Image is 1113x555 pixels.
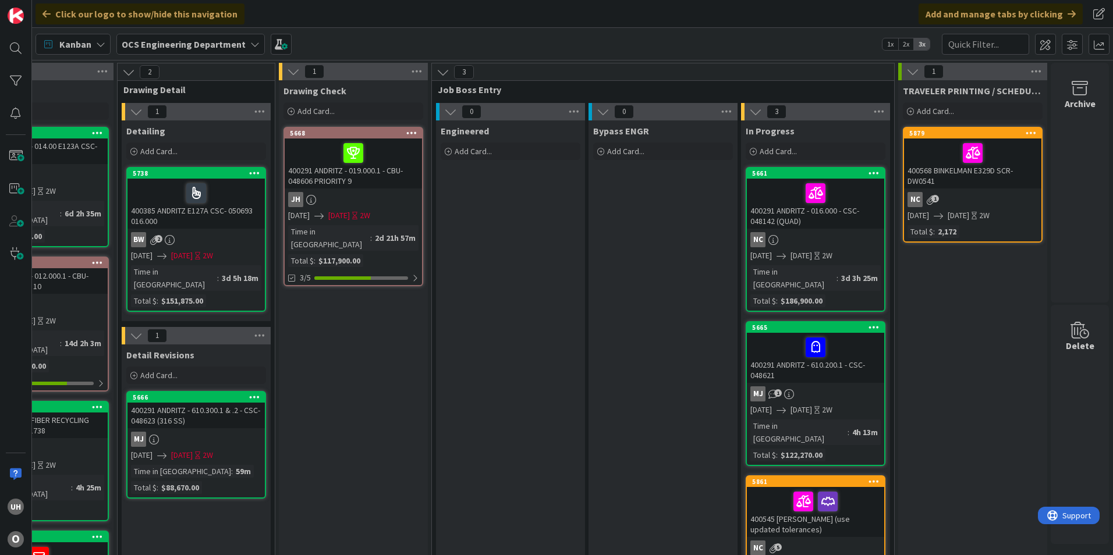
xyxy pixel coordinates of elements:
[127,392,265,403] div: 5666
[904,128,1041,188] div: 5879400568 BINKELMAN E329D SCR-DW0541
[904,128,1041,138] div: 5879
[288,209,310,222] span: [DATE]
[133,393,265,401] div: 5666
[746,167,885,312] a: 5661400291 ANDRITZ - 016.000 - CSC-048142 (QUAD)NC[DATE][DATE]2WTime in [GEOGRAPHIC_DATA]:3d 3h 2...
[908,209,929,222] span: [DATE]
[750,294,776,307] div: Total $
[750,265,836,291] div: Time in [GEOGRAPHIC_DATA]
[231,465,233,478] span: :
[776,449,778,461] span: :
[931,195,939,202] span: 1
[233,465,254,478] div: 59m
[942,34,1029,55] input: Quick Filter...
[774,543,782,551] span: 5
[60,337,62,350] span: :
[747,333,884,383] div: 400291 ANDRITZ - 610.200.1 - CSC-048621
[219,272,261,284] div: 3d 5h 18m
[131,232,146,247] div: BW
[133,169,265,177] div: 5738
[750,250,772,262] span: [DATE]
[131,432,146,447] div: MJ
[767,105,786,119] span: 3
[903,127,1043,243] a: 5879400568 BINKELMAN E329D SCR-DW0541NC[DATE][DATE]2WTotal $:2,172
[593,125,649,137] span: Bypass ENGR
[372,232,419,244] div: 2d 21h 57m
[8,8,24,24] img: Visit kanbanzone.com
[747,487,884,537] div: 400545 [PERSON_NAME] (use updated tolerances)
[614,105,634,119] span: 0
[203,449,213,461] div: 2W
[158,294,206,307] div: $151,875.00
[1066,339,1094,353] div: Delete
[131,265,217,291] div: Time in [GEOGRAPHIC_DATA]
[438,84,880,95] span: Job Boss Entry
[157,481,158,494] span: :
[776,294,778,307] span: :
[131,481,157,494] div: Total $
[838,272,881,284] div: 3d 3h 25m
[140,146,178,156] span: Add Card...
[8,531,24,547] div: O
[904,138,1041,188] div: 400568 BINKELMAN E329D SCR-DW0541
[935,225,959,238] div: 2,172
[171,250,193,262] span: [DATE]
[155,235,162,243] span: 2
[316,254,363,267] div: $117,900.00
[285,128,422,138] div: 5668
[370,232,372,244] span: :
[122,38,246,50] b: OCS Engineering Department
[747,168,884,229] div: 5661400291 ANDRITZ - 016.000 - CSC-048142 (QUAD)
[752,169,884,177] div: 5661
[217,272,219,284] span: :
[746,321,885,466] a: 5665400291 ANDRITZ - 610.200.1 - CSC-048621MJ[DATE][DATE]2WTime in [GEOGRAPHIC_DATA]:4h 13mTotal ...
[127,168,265,229] div: 5738400385 ANDRITZ E127A CSC- 050693 016.000
[45,185,56,197] div: 2W
[1065,97,1096,111] div: Archive
[750,419,848,445] div: Time in [GEOGRAPHIC_DATA]
[304,65,324,79] span: 1
[752,478,884,486] div: 5861
[127,232,265,247] div: BW
[919,3,1083,24] div: Add and manage tabs by clicking
[73,481,104,494] div: 4h 25m
[283,85,346,97] span: Drawing Check
[747,476,884,537] div: 5861400545 [PERSON_NAME] (use updated tolerances)
[747,386,884,401] div: MJ
[904,192,1041,207] div: NC
[36,3,244,24] div: Click our logo to show/hide this navigation
[131,465,231,478] div: Time in [GEOGRAPHIC_DATA]
[45,459,56,471] div: 2W
[908,225,933,238] div: Total $
[924,65,944,79] span: 1
[760,146,797,156] span: Add Card...
[123,84,260,95] span: Drawing Detail
[158,481,202,494] div: $88,670.00
[8,499,24,515] div: uh
[297,106,335,116] span: Add Card...
[750,404,772,416] span: [DATE]
[752,323,884,332] div: 5665
[747,232,884,247] div: NC
[607,146,644,156] span: Add Card...
[328,209,350,222] span: [DATE]
[750,232,765,247] div: NC
[127,179,265,229] div: 400385 ANDRITZ E127A CSC- 050693 016.000
[747,322,884,333] div: 5665
[948,209,969,222] span: [DATE]
[171,449,193,461] span: [DATE]
[285,192,422,207] div: JH
[462,105,481,119] span: 0
[908,192,923,207] div: NC
[62,337,104,350] div: 14d 2h 3m
[746,125,795,137] span: In Progress
[290,129,422,137] div: 5668
[126,391,266,499] a: 5666400291 ANDRITZ - 610.300.1 & .2 - CSC-048623 (316 SS)MJ[DATE][DATE]2WTime in [GEOGRAPHIC_DATA...
[131,449,153,461] span: [DATE]
[909,129,1041,137] div: 5879
[45,315,56,327] div: 2W
[314,254,316,267] span: :
[157,294,158,307] span: :
[140,65,159,79] span: 2
[917,106,954,116] span: Add Card...
[127,392,265,428] div: 5666400291 ANDRITZ - 610.300.1 & .2 - CSC-048623 (316 SS)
